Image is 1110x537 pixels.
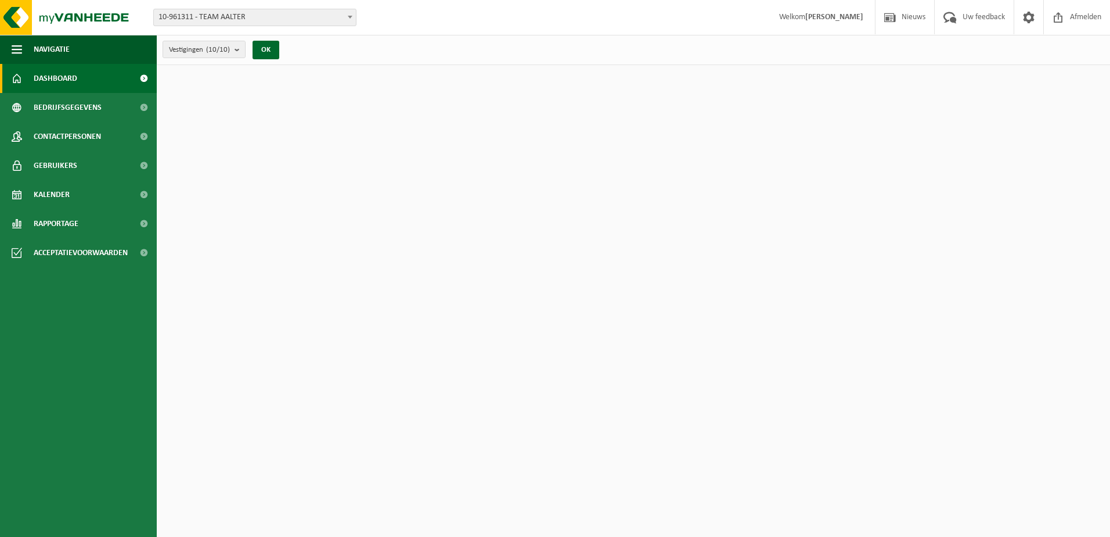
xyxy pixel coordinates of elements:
span: Navigatie [34,35,70,64]
button: Vestigingen(10/10) [163,41,246,58]
span: Acceptatievoorwaarden [34,238,128,267]
span: Dashboard [34,64,77,93]
span: Vestigingen [169,41,230,59]
span: Bedrijfsgegevens [34,93,102,122]
span: 10-961311 - TEAM AALTER [153,9,356,26]
span: Contactpersonen [34,122,101,151]
span: Rapportage [34,209,78,238]
span: Gebruikers [34,151,77,180]
span: Kalender [34,180,70,209]
button: OK [253,41,279,59]
count: (10/10) [206,46,230,53]
span: 10-961311 - TEAM AALTER [154,9,356,26]
strong: [PERSON_NAME] [805,13,863,22]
